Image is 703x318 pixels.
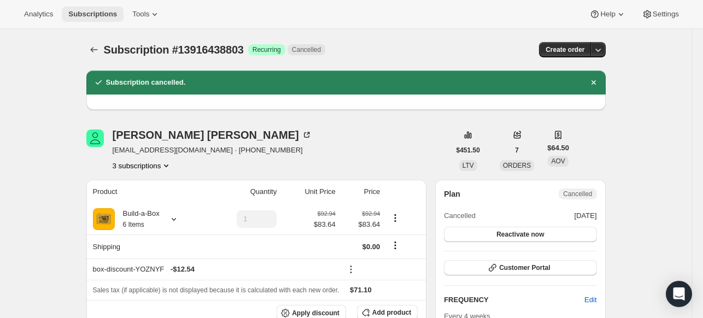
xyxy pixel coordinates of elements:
span: Cancelled [292,45,321,54]
span: Sales tax (if applicable) is not displayed because it is calculated with each new order. [93,286,339,294]
button: Settings [635,7,686,22]
button: Edit [578,291,603,309]
button: Product actions [113,160,172,171]
button: Customer Portal [444,260,596,275]
small: 6 Items [123,221,144,228]
span: - $12.54 [171,264,195,275]
div: Open Intercom Messenger [666,281,692,307]
div: [PERSON_NAME] [PERSON_NAME] [113,129,312,140]
th: Unit Price [280,180,339,204]
button: Tools [126,7,167,22]
div: Build-a-Box [115,208,160,230]
button: Help [583,7,632,22]
button: Subscriptions [86,42,102,57]
th: Price [339,180,384,204]
span: Help [600,10,615,19]
span: Cancelled [444,210,476,221]
span: Apply discount [292,309,339,317]
span: $71.10 [350,286,372,294]
span: $83.64 [342,219,380,230]
span: Tools [132,10,149,19]
button: Dismiss notification [586,75,601,90]
span: Subscription #13916438803 [104,44,244,56]
span: $0.00 [362,243,380,251]
span: ORDERS [503,162,531,169]
button: 7 [508,143,525,158]
span: 7 [515,146,519,155]
span: Customer Portal [499,263,550,272]
span: [EMAIL_ADDRESS][DOMAIN_NAME] · [PHONE_NUMBER] [113,145,312,156]
span: $451.50 [456,146,480,155]
span: Recurring [253,45,281,54]
span: AOV [551,157,565,165]
h2: FREQUENCY [444,295,584,305]
span: $83.64 [314,219,336,230]
th: Shipping [86,234,207,258]
span: Lori Hicks [86,129,104,147]
span: Analytics [24,10,53,19]
h2: Plan [444,189,460,199]
th: Product [86,180,207,204]
button: Analytics [17,7,60,22]
div: box-discount-YOZNYF [93,264,336,275]
img: product img [93,208,115,230]
button: Product actions [386,212,404,224]
h2: Subscription cancelled. [106,77,186,88]
span: LTV [462,162,474,169]
span: Reactivate now [496,230,544,239]
th: Quantity [207,180,280,204]
button: Subscriptions [62,7,124,22]
button: Shipping actions [386,239,404,251]
small: $92.94 [362,210,380,217]
span: Create order [546,45,584,54]
small: $92.94 [318,210,336,217]
span: Subscriptions [68,10,117,19]
span: $64.50 [547,143,569,154]
span: Cancelled [563,190,592,198]
span: Add product [372,308,411,317]
span: Settings [653,10,679,19]
button: $451.50 [450,143,487,158]
span: Edit [584,295,596,305]
span: [DATE] [575,210,597,221]
button: Create order [539,42,591,57]
button: Reactivate now [444,227,596,242]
